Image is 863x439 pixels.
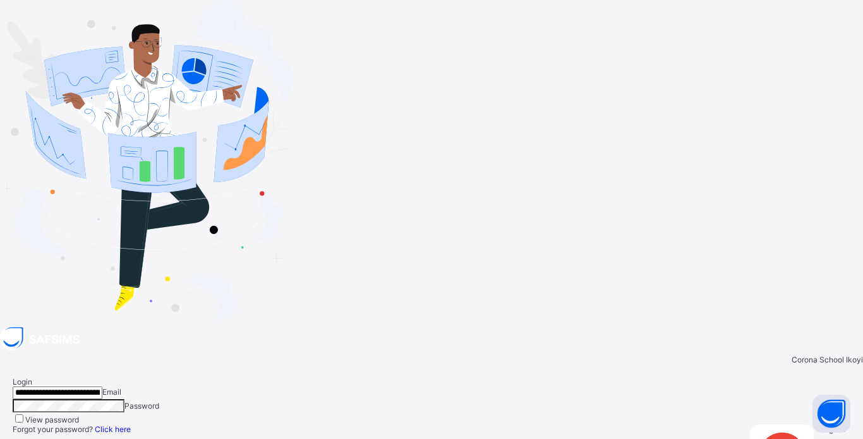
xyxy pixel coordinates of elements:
span: Login [13,377,32,386]
span: Password [124,401,159,411]
span: Corona School Ikoyi [792,355,863,364]
button: Open asap [812,395,850,433]
span: Email [102,387,121,397]
span: Forgot your password? [13,424,131,434]
label: View password [25,415,79,424]
a: Click here [95,424,131,434]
